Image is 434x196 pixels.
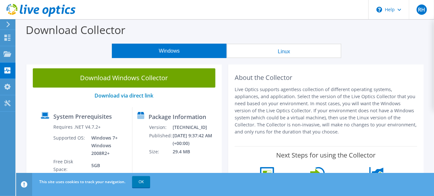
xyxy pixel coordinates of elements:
[149,114,206,120] label: Package Information
[417,4,427,15] span: RH
[149,123,172,132] td: Version:
[95,92,154,99] a: Download via direct link
[235,74,417,81] h2: About the Collector
[53,134,86,158] td: Supported OS:
[112,44,227,58] button: Windows
[276,151,376,159] label: Next Steps for using the Collector
[54,124,101,130] label: Requires .NET V4.7.2+
[227,44,341,58] button: Linux
[149,148,172,156] td: Size:
[149,132,172,148] td: Published:
[172,132,219,148] td: [DATE] 9:37:42 AM (+00:00)
[53,158,86,174] td: Free Disk Space:
[235,86,417,135] p: Live Optics supports agentless collection of different operating systems, appliances, and applica...
[132,176,150,188] a: OK
[33,68,215,88] a: Download Windows Collector
[26,22,125,37] label: Download Collector
[172,148,219,156] td: 29.4 MB
[53,113,112,120] label: System Prerequisites
[172,123,219,132] td: [TECHNICAL_ID]
[376,7,382,13] svg: \n
[86,134,127,158] td: Windows 7+ Windows 2008R2+
[39,179,125,184] span: This site uses cookies to track your navigation.
[86,158,127,174] td: 5GB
